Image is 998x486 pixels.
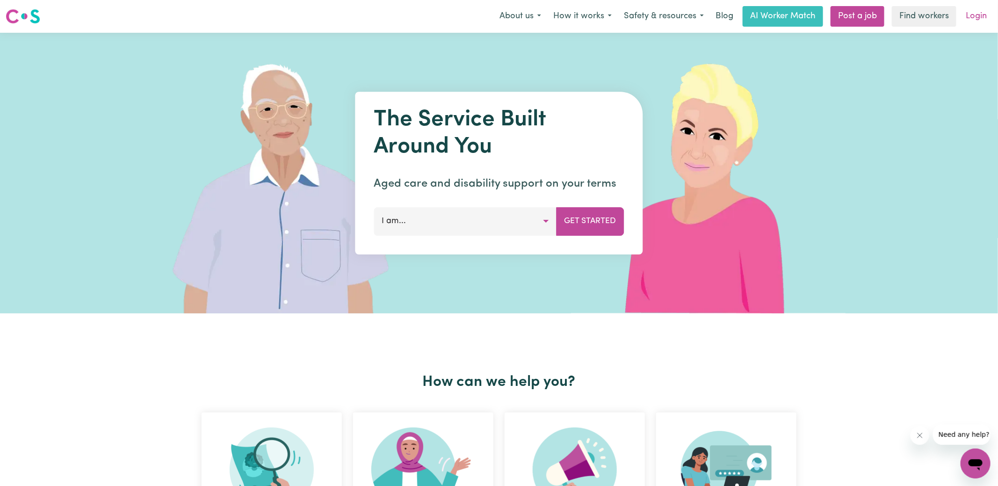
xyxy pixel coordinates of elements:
a: Post a job [831,6,884,27]
a: Find workers [892,6,956,27]
img: Careseekers logo [6,8,40,25]
h2: How can we help you? [196,373,802,391]
button: How it works [547,7,618,26]
a: Careseekers logo [6,6,40,27]
button: Safety & resources [618,7,710,26]
a: Blog [710,6,739,27]
button: I am... [374,207,557,235]
h1: The Service Built Around You [374,107,624,160]
p: Aged care and disability support on your terms [374,175,624,192]
a: AI Worker Match [743,6,823,27]
button: About us [493,7,547,26]
iframe: Message from company [933,424,991,445]
a: Login [960,6,992,27]
iframe: Close message [911,426,929,445]
button: Get Started [557,207,624,235]
iframe: Button to launch messaging window [961,449,991,479]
